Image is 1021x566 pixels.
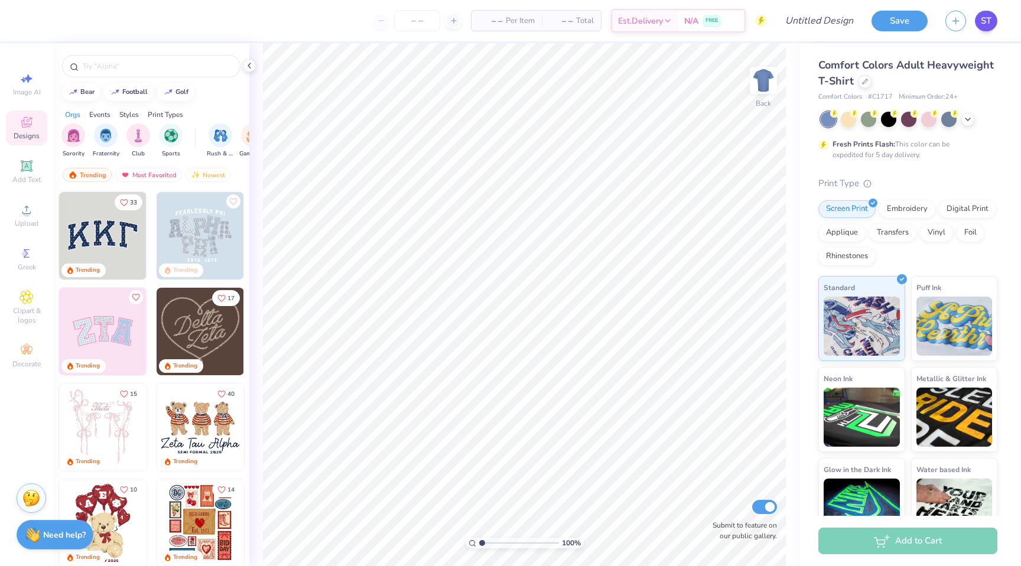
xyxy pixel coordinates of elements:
span: Metallic & Glitter Ink [916,372,986,385]
span: 40 [227,391,235,397]
span: Glow in the Dark Ink [824,463,891,476]
span: 14 [227,487,235,493]
button: filter button [93,123,119,158]
div: Styles [119,109,139,120]
span: Club [132,149,145,158]
img: trending.gif [68,171,77,179]
div: Print Type [818,177,997,190]
button: Like [212,290,240,306]
span: Upload [15,219,38,228]
span: Total [576,15,594,27]
span: Decorate [12,359,41,369]
span: ST [981,14,991,28]
img: edfb13fc-0e43-44eb-bea2-bf7fc0dd67f9 [146,192,233,279]
span: Standard [824,281,855,294]
div: filter for Sorority [61,123,85,158]
input: Untitled Design [776,9,863,32]
img: trend_line.gif [110,89,120,96]
span: 33 [130,200,137,206]
div: Trending [76,266,100,275]
button: football [104,83,153,101]
button: Like [115,386,142,402]
div: filter for Rush & Bid [207,123,234,158]
div: Trending [173,553,197,562]
img: 5a4b4175-9e88-49c8-8a23-26d96782ddc6 [157,192,244,279]
div: Trending [76,553,100,562]
span: Fraternity [93,149,119,158]
img: most_fav.gif [121,171,130,179]
img: a3be6b59-b000-4a72-aad0-0c575b892a6b [157,383,244,471]
img: 5ee11766-d822-42f5-ad4e-763472bf8dcf [146,288,233,375]
span: Designs [14,131,40,141]
span: Sorority [63,149,84,158]
button: filter button [207,123,234,158]
div: Trending [76,362,100,370]
button: Like [212,482,240,497]
div: Newest [186,168,230,182]
div: golf [175,89,188,95]
span: Image AI [13,87,41,97]
span: 10 [130,487,137,493]
span: Water based Ink [916,463,971,476]
div: Trending [63,168,112,182]
img: 9980f5e8-e6a1-4b4a-8839-2b0e9349023c [59,288,147,375]
div: Most Favorited [115,168,182,182]
button: Like [115,482,142,497]
div: Trending [173,266,197,275]
div: Orgs [65,109,80,120]
span: FREE [705,17,718,25]
span: N/A [684,15,698,27]
img: Metallic & Glitter Ink [916,388,993,447]
span: Minimum Order: 24 + [899,92,958,102]
img: Sports Image [164,129,178,142]
img: trend_line.gif [69,89,78,96]
div: Events [89,109,110,120]
span: Clipart & logos [6,306,47,325]
img: Newest.gif [191,171,200,179]
div: football [122,89,148,95]
button: Save [872,11,928,31]
div: Trending [76,457,100,466]
img: 12710c6a-dcc0-49ce-8688-7fe8d5f96fe2 [157,288,244,375]
img: ead2b24a-117b-4488-9b34-c08fd5176a7b [243,288,331,375]
div: Back [756,98,771,109]
div: bear [80,89,95,95]
img: Neon Ink [824,388,900,447]
span: Comfort Colors Adult Heavyweight T-Shirt [818,58,994,88]
span: 17 [227,295,235,301]
a: ST [975,11,997,31]
img: 3b9aba4f-e317-4aa7-a679-c95a879539bd [59,192,147,279]
img: Water based Ink [916,479,993,538]
img: Glow in the Dark Ink [824,479,900,538]
img: Back [752,69,775,92]
img: Puff Ink [916,297,993,356]
img: Fraternity Image [99,129,112,142]
div: Trending [173,362,197,370]
button: golf [157,83,194,101]
img: d12c9beb-9502-45c7-ae94-40b97fdd6040 [243,383,331,471]
div: Screen Print [818,200,876,218]
div: filter for Fraternity [93,123,119,158]
button: bear [62,83,100,101]
button: Like [226,194,240,209]
span: Comfort Colors [818,92,862,102]
button: filter button [239,123,266,158]
span: Neon Ink [824,372,853,385]
button: filter button [159,123,183,158]
img: trend_line.gif [164,89,173,96]
span: Per Item [506,15,535,27]
img: 83dda5b0-2158-48ca-832c-f6b4ef4c4536 [59,383,147,471]
div: Applique [818,224,866,242]
div: filter for Club [126,123,150,158]
div: Print Types [148,109,183,120]
span: 15 [130,391,137,397]
div: filter for Sports [159,123,183,158]
div: Vinyl [920,224,953,242]
button: Like [115,194,142,210]
strong: Fresh Prints Flash: [833,139,895,149]
button: filter button [61,123,85,158]
span: Game Day [239,149,266,158]
div: Embroidery [879,200,935,218]
img: Club Image [132,129,145,142]
button: Like [129,290,143,304]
